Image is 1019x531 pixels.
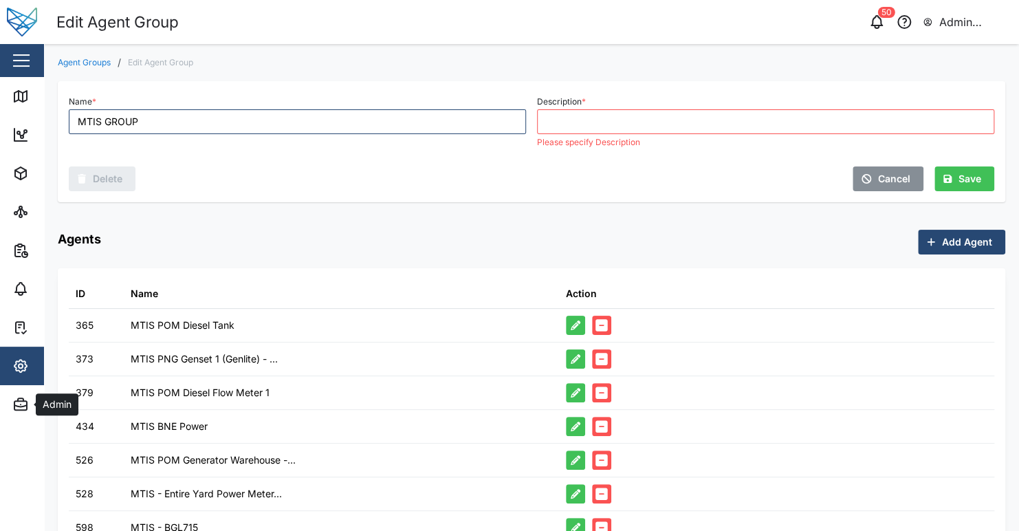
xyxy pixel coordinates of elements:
div: Dashboard [36,127,98,142]
span: Add Agent [942,230,992,254]
a: Agent Groups [58,58,111,67]
button: Edit [566,349,585,369]
button: Remove [592,349,611,369]
div: MTIS PNG Genset 1 (Genlite) - ... [131,351,278,367]
div: Action [566,286,597,301]
div: 379 [76,385,94,400]
span: Cancel [878,167,910,191]
div: 526 [76,453,94,468]
button: Edit [566,316,585,335]
button: Edit [566,383,585,402]
label: Description [537,97,586,107]
div: Sites [36,204,69,219]
div: Edit Agent Group [128,58,193,67]
div: Alarms [36,281,78,296]
button: Edit [566,484,585,503]
button: Add Agent [918,230,1005,254]
button: Edit [566,417,585,436]
div: Agents [58,230,101,249]
label: Name [69,97,96,107]
div: Name [131,286,158,301]
div: MTIS - Entire Yard Power Meter... [131,486,282,501]
div: MTIS POM Diesel Flow Meter 1 [131,385,270,400]
div: 50 [878,7,895,18]
button: Remove [592,417,611,436]
div: Admin Zaerald Lungos [939,14,1007,31]
div: Edit Agent Group [56,10,179,34]
button: Save [934,166,994,191]
div: 434 [76,419,94,434]
div: 365 [76,318,94,333]
div: Map [36,89,67,104]
div: Reports [36,243,83,258]
div: MTIS POM Generator Warehouse -... [131,453,296,468]
button: Cancel [853,166,923,191]
button: Remove [592,316,611,335]
div: Tasks [36,320,74,335]
button: Admin Zaerald Lungos [922,12,1008,32]
button: Edit [566,451,585,470]
div: / [118,58,121,67]
div: Settings [36,358,85,373]
div: Admin [36,397,76,412]
div: 528 [76,486,94,501]
button: Remove [592,451,611,470]
div: 373 [76,351,94,367]
div: MTIS BNE Power [131,419,208,434]
div: ID [76,286,85,301]
button: Remove [592,383,611,402]
button: Remove [592,484,611,503]
img: Main Logo [7,7,37,37]
div: MTIS POM Diesel Tank [131,318,234,333]
div: Please specify Description [537,138,994,147]
div: Assets [36,166,78,181]
span: Save [958,167,981,191]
